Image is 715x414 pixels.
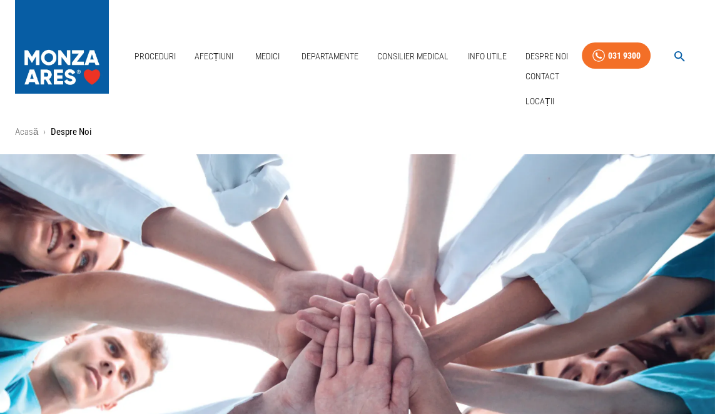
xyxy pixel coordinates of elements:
[372,44,454,69] a: Consilier Medical
[297,44,363,69] a: Departamente
[15,125,700,139] nav: breadcrumb
[520,64,564,114] nav: secondary mailbox folders
[520,44,573,69] a: Despre Noi
[523,66,562,87] a: Contact
[520,64,564,89] div: Contact
[15,126,38,137] a: Acasă
[523,91,557,112] a: Locații
[43,125,46,139] li: ›
[582,42,651,69] a: 031 9300
[247,44,287,69] a: Medici
[51,125,91,139] p: Despre Noi
[463,44,512,69] a: Info Utile
[520,89,564,114] div: Locații
[129,44,181,69] a: Proceduri
[190,44,238,69] a: Afecțiuni
[607,48,640,64] div: 031 9300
